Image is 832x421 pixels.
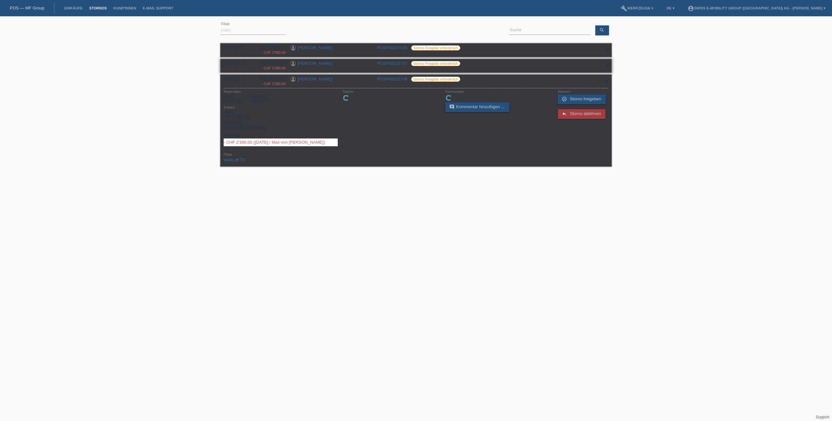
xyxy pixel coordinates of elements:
a: POSP00025707 [377,61,408,66]
label: Storno Freigabe erforderlich [411,77,460,82]
div: 04.09.2025 / Mail von Vera [255,82,286,86]
div: Kommentare [445,90,543,94]
div: Kommentar [250,94,271,98]
i: account_circle [688,5,694,12]
a: POSP00025706 [377,77,408,81]
div: Einkauf [224,106,338,109]
div: - CHF 2'390.00 ([DATE] / Mail von [PERSON_NAME]) [224,140,338,145]
span: Storno freigeben [570,96,601,101]
a: account_circleSwiss E-Mobility Group ([GEOGRAPHIC_DATA]) AG - [PERSON_NAME] ▾ [684,6,829,10]
div: CHF 2'390.00 [255,61,286,71]
div: CHF 2'390.00 [255,77,286,86]
div: 04.09.2025 / Mail von Vera [255,66,286,70]
a: Kund*innen [110,6,140,10]
a: [PERSON_NAME] [297,61,332,66]
div: Dateien [343,90,440,94]
a: commentKommentar hinzufügen ... [445,102,509,112]
i: search [599,27,604,33]
div: auf-/zuklappen [602,77,612,86]
i: task_alt [562,96,567,102]
i: reply [562,111,567,116]
div: auf-/zuklappen [602,45,612,55]
div: Veloloft TV [250,94,271,103]
div: CHF 2'390.00 [224,110,250,119]
a: task_alt Storno freigeben [558,94,606,104]
span: 11:34 [237,99,245,103]
a: Support [816,415,829,419]
div: [DATE] [224,61,250,66]
i: build [621,5,627,12]
a: search [595,25,609,35]
div: [DATE] [224,77,250,81]
a: Einkäufe [61,6,86,10]
div: Fixe Raten (24 Raten) [224,121,338,130]
a: [PERSON_NAME] [297,77,332,81]
div: Reservation [224,90,338,94]
label: Storno Freigabe erforderlich [411,45,460,51]
div: Filiale [224,153,338,156]
a: buildWerkzeuge ▾ [617,6,657,10]
label: Storno Freigabe erforderlich [411,61,460,66]
span: 11:34 [237,62,245,65]
div: CHF 2'990.00 [255,45,286,55]
span: 11:34 [237,78,245,81]
a: VeloLoft TV [224,157,245,162]
a: [PERSON_NAME] [297,45,332,50]
div: [DATE] [224,94,245,103]
div: Datum [224,94,245,98]
span: 10:01 [237,46,245,50]
div: Finanzierung [224,121,338,125]
a: POSP00027035 [377,45,408,50]
a: Stornos [86,6,110,10]
img: loading_inline_small.gif [445,94,452,101]
h3: Storno [224,134,338,138]
div: Betrag [224,110,250,114]
i: comment [449,104,454,109]
div: auf-/zuklappen [602,61,612,71]
a: POS — MF Group [10,6,44,10]
div: Aktionen [558,90,608,94]
a: DE ▾ [663,6,677,10]
a: E-Mail Support [140,6,177,10]
a: reply Storno ablehnen [558,109,605,119]
div: [DATE] [224,45,250,50]
span: Storno ablehnen [570,111,601,116]
img: loading_inline_small.gif [343,94,349,101]
div: 04.09.2025 / Kunde möchte die Bestellung doch nicht [255,51,286,54]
